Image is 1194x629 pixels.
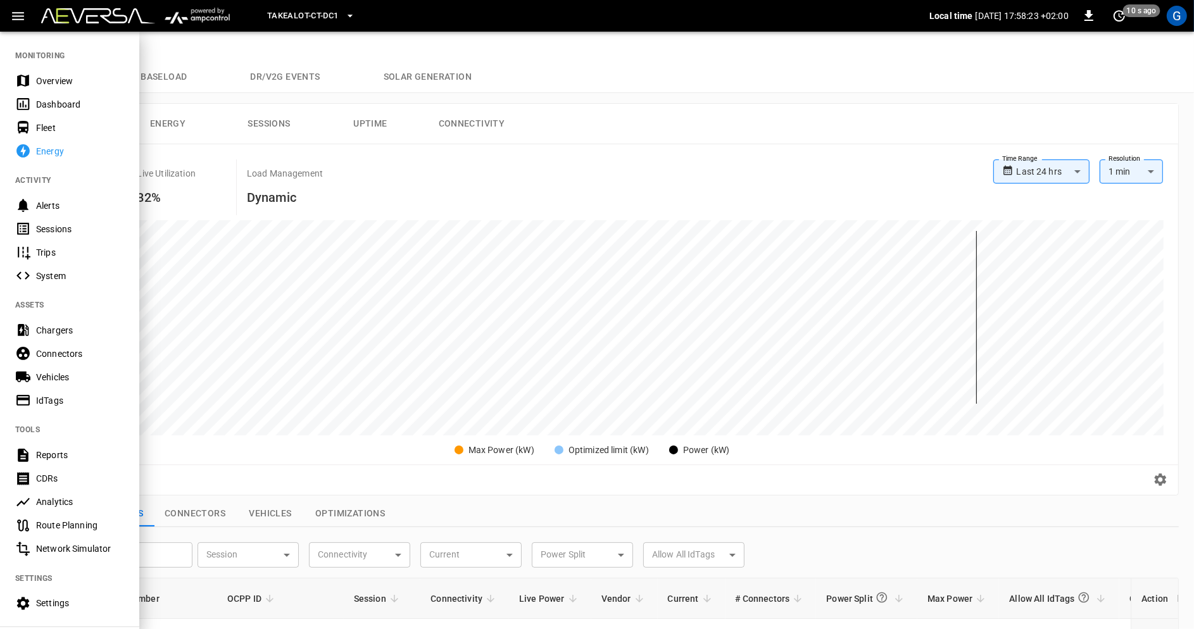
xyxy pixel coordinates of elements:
[36,371,124,383] div: Vehicles
[36,495,124,508] div: Analytics
[41,8,155,23] img: Customer Logo
[36,98,124,111] div: Dashboard
[36,223,124,235] div: Sessions
[267,9,339,23] span: Takealot-CT-DC1
[1123,4,1160,17] span: 10 s ago
[36,519,124,532] div: Route Planning
[36,270,124,282] div: System
[36,75,124,87] div: Overview
[36,246,124,259] div: Trips
[36,324,124,337] div: Chargers
[36,394,124,407] div: IdTags
[976,9,1069,22] p: [DATE] 17:58:23 +02:00
[36,145,124,158] div: Energy
[36,542,124,555] div: Network Simulator
[160,4,234,28] img: ampcontrol.io logo
[1167,6,1187,26] div: profile-icon
[36,199,124,212] div: Alerts
[1109,6,1129,26] button: set refresh interval
[36,449,124,461] div: Reports
[36,472,124,485] div: CDRs
[929,9,973,22] p: Local time
[36,347,124,360] div: Connectors
[36,597,124,609] div: Settings
[36,121,124,134] div: Fleet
